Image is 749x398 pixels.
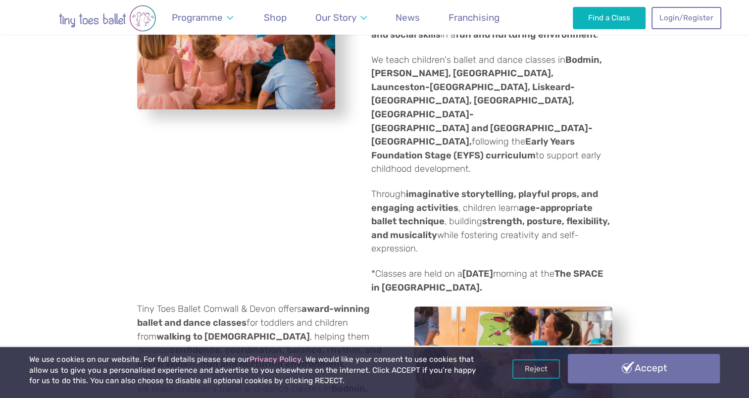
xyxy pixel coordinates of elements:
strong: Early Years Foundation Stage (EYFS) curriculum [371,136,575,161]
strong: Bodmin, [PERSON_NAME], [GEOGRAPHIC_DATA], Launceston-[GEOGRAPHIC_DATA], Liskeard-[GEOGRAPHIC_DATA... [371,54,602,148]
strong: fun and nurturing environment [455,29,597,40]
strong: walking to [DEMOGRAPHIC_DATA] [156,331,310,342]
a: News [391,6,425,29]
span: Shop [264,12,287,23]
strong: confidence, coordination, balance, rhythm, and social skills [137,345,382,369]
b: [DATE] [462,268,493,279]
span: News [396,12,420,23]
span: Franchising [449,12,499,23]
strong: strength, posture, flexibility, and musicality [371,216,610,241]
strong: confidence, coordination, balance, rhythm, and social skills [371,15,597,40]
a: Find a Class [573,7,646,29]
img: tiny toes ballet [28,5,187,32]
a: Reject [512,359,560,378]
span: Our Story [315,12,356,23]
p: We use cookies on our website. For full details please see our . We would like your consent to us... [29,354,478,387]
strong: imaginative storytelling, playful props, and engaging activities [371,189,598,213]
a: Franchising [444,6,504,29]
a: Privacy Policy [249,355,301,364]
p: *Classes are held on a morning at the [371,267,612,295]
span: Programme [172,12,223,23]
p: We teach children's ballet and dance classes in following the to support early childhood developm... [371,53,612,176]
a: Our Story [310,6,371,29]
a: Shop [259,6,292,29]
a: Programme [167,6,238,29]
a: Accept [568,354,719,383]
p: Through , children learn , building while fostering creativity and self-expression. [371,188,612,256]
p: Tiny Toes Ballet Cornwall & Devon offers for toddlers and children from , helping them develop in... [137,302,390,371]
strong: award-winning ballet and dance classes [137,303,370,328]
a: Login/Register [651,7,721,29]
